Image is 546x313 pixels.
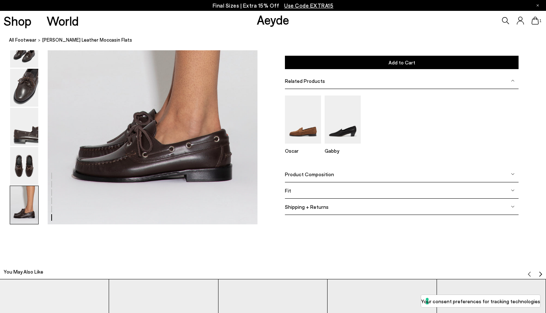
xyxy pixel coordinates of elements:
[526,266,532,277] button: Previous slide
[284,2,333,9] span: Navigate to /collections/ss25-final-sizes
[213,1,334,10] p: Final Sizes | Extra 15% Off
[511,79,515,83] img: svg%3E
[285,171,334,177] span: Product Composition
[47,14,79,27] a: World
[532,17,539,25] a: 1
[325,139,361,154] a: Gabby Almond-Toe Loafers Gabby
[257,12,289,27] a: Aeyde
[325,96,361,144] img: Gabby Almond-Toe Loafers
[511,189,515,192] img: svg%3E
[285,203,329,210] span: Shipping + Returns
[421,295,540,307] button: Your consent preferences for tracking technologies
[10,186,38,224] img: Harris Leather Moccasin Flats - Image 6
[325,148,361,154] p: Gabby
[285,78,325,84] span: Related Products
[539,19,542,23] span: 1
[285,96,321,144] img: Oscar Suede Loafers
[10,108,38,146] img: Harris Leather Moccasin Flats - Image 4
[285,187,291,193] span: Fit
[4,14,31,27] a: Shop
[10,147,38,185] img: Harris Leather Moccasin Flats - Image 5
[9,30,546,50] nav: breadcrumb
[285,139,321,154] a: Oscar Suede Loafers Oscar
[538,266,543,277] button: Next slide
[421,297,540,305] label: Your consent preferences for tracking technologies
[511,205,515,208] img: svg%3E
[526,271,532,277] img: svg%3E
[538,271,543,277] img: svg%3E
[285,56,519,69] button: Add to Cart
[389,59,415,65] span: Add to Cart
[285,148,321,154] p: Oscar
[42,36,132,44] span: [PERSON_NAME] Leather Moccasin Flats
[9,36,36,44] a: All Footwear
[10,69,38,107] img: Harris Leather Moccasin Flats - Image 3
[4,268,43,275] h2: You May Also Like
[511,172,515,176] img: svg%3E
